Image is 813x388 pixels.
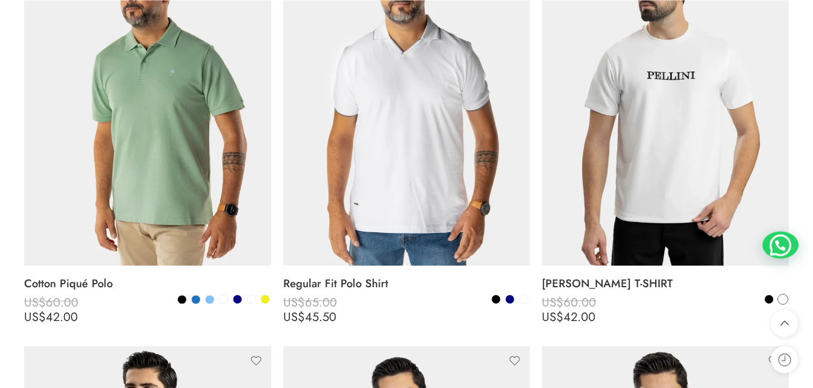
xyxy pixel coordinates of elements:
a: Yellow [260,294,271,305]
span: US$ [283,294,305,311]
bdi: 45.50 [283,308,336,326]
a: Light Blue [204,294,215,305]
a: Black [177,294,187,305]
span: US$ [542,294,563,311]
bdi: 42.00 [542,308,595,326]
a: Cotton Piqué Polo [24,272,271,296]
a: Blue [190,294,201,305]
a: [PERSON_NAME] T-SHIRT [542,272,789,296]
a: White [518,294,529,305]
span: US$ [24,308,46,326]
a: White [777,294,788,305]
bdi: 42.00 [24,308,78,326]
a: Navy [504,294,515,305]
bdi: 60.00 [24,294,78,311]
span: US$ [24,294,46,311]
a: Regular Fit Polo Shirt [283,272,530,296]
span: US$ [283,308,305,326]
bdi: 65.00 [283,294,337,311]
a: Black [491,294,501,305]
a: White [246,294,257,305]
a: Black [764,294,774,305]
span: US$ [542,308,563,326]
bdi: 60.00 [542,294,596,311]
a: Navy [232,294,243,305]
a: Mint Green [218,294,229,305]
